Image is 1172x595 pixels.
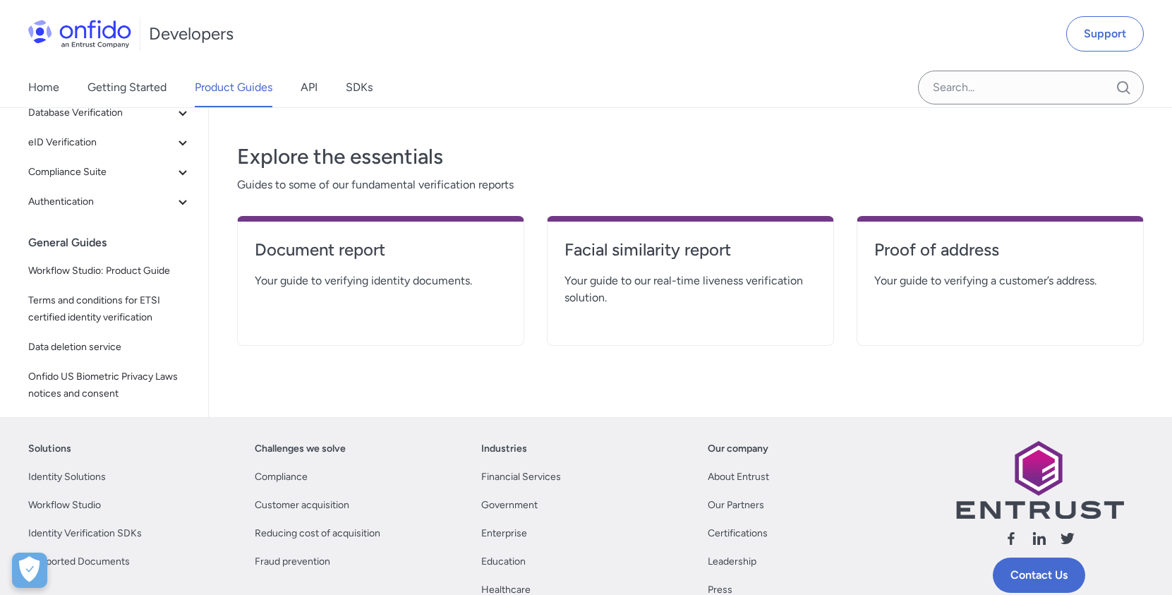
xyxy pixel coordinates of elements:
[28,134,174,151] span: eID Verification
[481,553,526,570] a: Education
[195,68,272,107] a: Product Guides
[1031,530,1048,552] a: Follow us linkedin
[255,469,308,486] a: Compliance
[28,440,71,457] a: Solutions
[23,188,197,216] button: Authentication
[346,68,373,107] a: SDKs
[12,553,47,588] button: Open Preferences
[1003,530,1020,547] svg: Follow us facebook
[708,469,769,486] a: About Entrust
[28,292,191,326] span: Terms and conditions for ETSI certified identity verification
[28,68,59,107] a: Home
[23,257,197,285] a: Workflow Studio: Product Guide
[1059,530,1076,547] svg: Follow us X (Twitter)
[874,239,1126,261] h4: Proof of address
[23,363,197,408] a: Onfido US Biometric Privacy Laws notices and consent
[708,440,768,457] a: Our company
[28,263,191,280] span: Workflow Studio: Product Guide
[255,525,380,542] a: Reducing cost of acquisition
[1059,530,1076,552] a: Follow us X (Twitter)
[87,68,167,107] a: Getting Started
[28,553,130,570] a: Supported Documents
[255,239,507,261] h4: Document report
[708,497,764,514] a: Our Partners
[23,99,197,127] button: Database Verification
[28,193,174,210] span: Authentication
[28,164,174,181] span: Compliance Suite
[481,497,538,514] a: Government
[955,440,1124,519] img: Entrust logo
[23,128,197,157] button: eID Verification
[708,525,768,542] a: Certifications
[255,239,507,272] a: Document report
[255,497,349,514] a: Customer acquisition
[255,272,507,289] span: Your guide to verifying identity documents.
[564,272,816,306] span: Your guide to our real-time liveness verification solution.
[301,68,318,107] a: API
[708,553,756,570] a: Leadership
[28,497,101,514] a: Workflow Studio
[28,525,142,542] a: Identity Verification SDKs
[564,239,816,272] a: Facial similarity report
[28,368,191,402] span: Onfido US Biometric Privacy Laws notices and consent
[23,409,197,471] a: Migration guide: Onfido US Biometric Privacy Laws notices and consent
[1066,16,1144,52] a: Support
[28,339,191,356] span: Data deletion service
[255,440,346,457] a: Challenges we solve
[993,558,1085,593] a: Contact Us
[23,287,197,332] a: Terms and conditions for ETSI certified identity verification
[1003,530,1020,552] a: Follow us facebook
[237,143,1144,171] h3: Explore the essentials
[28,415,191,466] span: Migration guide: Onfido US Biometric Privacy Laws notices and consent
[28,104,174,121] span: Database Verification
[564,239,816,261] h4: Facial similarity report
[12,553,47,588] div: Cookie Preferences
[255,553,330,570] a: Fraud prevention
[23,158,197,186] button: Compliance Suite
[874,239,1126,272] a: Proof of address
[481,525,527,542] a: Enterprise
[481,440,527,457] a: Industries
[237,176,1144,193] span: Guides to some of our fundamental verification reports
[918,71,1144,104] input: Onfido search input field
[23,333,197,361] a: Data deletion service
[1031,530,1048,547] svg: Follow us linkedin
[874,272,1126,289] span: Your guide to verifying a customer’s address.
[28,469,106,486] a: Identity Solutions
[481,469,561,486] a: Financial Services
[149,23,234,45] h1: Developers
[28,20,131,48] img: Onfido Logo
[28,229,203,257] div: General Guides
